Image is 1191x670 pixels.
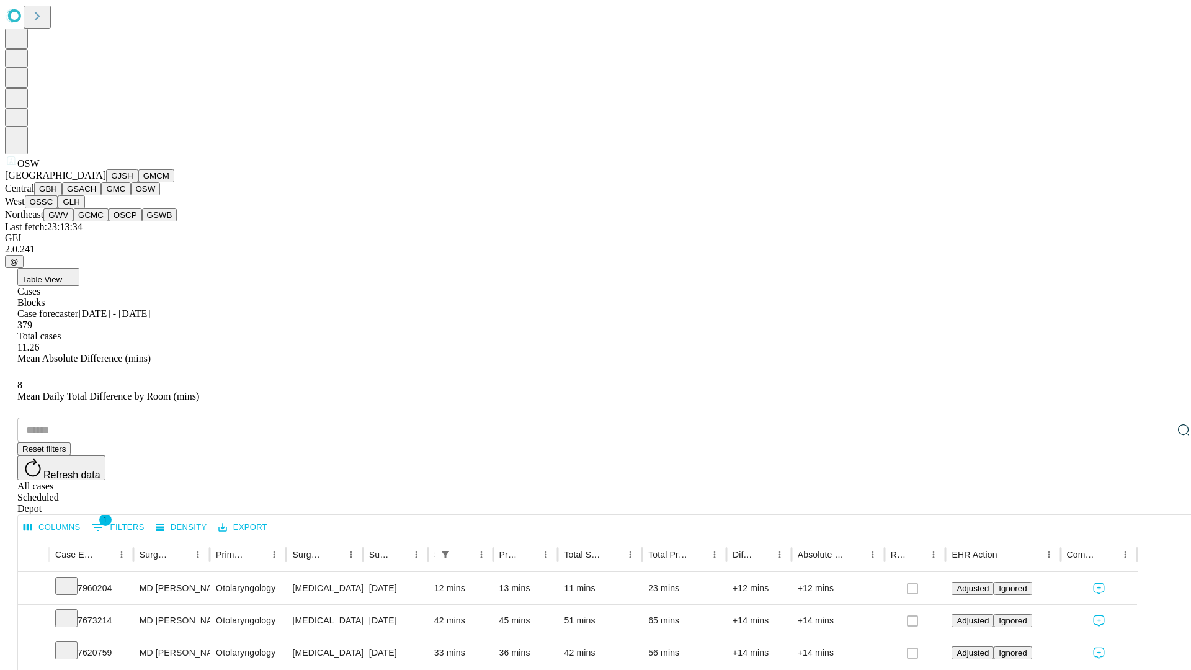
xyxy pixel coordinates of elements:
[473,546,490,563] button: Menu
[138,169,174,182] button: GMCM
[113,546,130,563] button: Menu
[437,546,454,563] div: 1 active filter
[5,221,83,232] span: Last fetch: 23:13:34
[994,614,1032,627] button: Ignored
[798,550,845,560] div: Absolute Difference
[24,610,43,632] button: Expand
[34,182,62,195] button: GBH
[24,578,43,600] button: Expand
[499,605,552,636] div: 45 mins
[216,573,280,604] div: Otolaryngology
[771,546,788,563] button: Menu
[891,550,907,560] div: Resolved in EHR
[952,614,994,627] button: Adjusted
[99,514,112,526] span: 1
[17,391,199,401] span: Mean Daily Total Difference by Room (mins)
[1117,546,1134,563] button: Menu
[96,546,113,563] button: Sort
[25,195,58,208] button: OSSC
[999,584,1027,593] span: Ignored
[5,183,34,194] span: Central
[604,546,622,563] button: Sort
[43,208,73,221] button: GWV
[5,170,106,181] span: [GEOGRAPHIC_DATA]
[369,605,422,636] div: [DATE]
[408,546,425,563] button: Menu
[994,646,1032,659] button: Ignored
[999,546,1016,563] button: Sort
[248,546,265,563] button: Sort
[215,518,270,537] button: Export
[952,646,994,659] button: Adjusted
[434,550,435,560] div: Scheduled In Room Duration
[390,546,408,563] button: Sort
[101,182,130,195] button: GMC
[17,380,22,390] span: 8
[5,244,1186,255] div: 2.0.241
[292,550,323,560] div: Surgery Name
[131,182,161,195] button: OSW
[55,605,127,636] div: 7673214
[957,616,989,625] span: Adjusted
[1099,546,1117,563] button: Sort
[20,518,84,537] button: Select columns
[369,550,389,560] div: Surgery Date
[325,546,342,563] button: Sort
[733,605,785,636] div: +14 mins
[55,550,94,560] div: Case Epic Id
[17,268,79,286] button: Table View
[994,582,1032,595] button: Ignored
[5,196,25,207] span: West
[22,275,62,284] span: Table View
[706,546,723,563] button: Menu
[17,331,61,341] span: Total cases
[733,573,785,604] div: +12 mins
[999,616,1027,625] span: Ignored
[22,444,66,453] span: Reset filters
[648,573,720,604] div: 23 mins
[798,637,878,669] div: +14 mins
[78,308,150,319] span: [DATE] - [DATE]
[106,169,138,182] button: GJSH
[153,518,210,537] button: Density
[189,546,207,563] button: Menu
[140,573,203,604] div: MD [PERSON_NAME] [PERSON_NAME]
[73,208,109,221] button: GCMC
[499,573,552,604] div: 13 mins
[17,319,32,330] span: 379
[17,342,39,352] span: 11.26
[564,637,636,669] div: 42 mins
[952,582,994,595] button: Adjusted
[434,605,487,636] div: 42 mins
[957,648,989,658] span: Adjusted
[864,546,881,563] button: Menu
[648,550,687,560] div: Total Predicted Duration
[5,209,43,220] span: Northeast
[17,442,71,455] button: Reset filters
[292,637,356,669] div: [MEDICAL_DATA] INSERTION TUBE [MEDICAL_DATA]
[292,605,356,636] div: [MEDICAL_DATA] UNDER AGE [DEMOGRAPHIC_DATA]
[55,573,127,604] div: 7960204
[17,308,78,319] span: Case forecaster
[58,195,84,208] button: GLH
[5,255,24,268] button: @
[520,546,537,563] button: Sort
[733,637,785,669] div: +14 mins
[499,637,552,669] div: 36 mins
[17,353,151,364] span: Mean Absolute Difference (mins)
[89,517,148,537] button: Show filters
[140,637,203,669] div: MD [PERSON_NAME] [PERSON_NAME]
[142,208,177,221] button: GSWB
[564,550,603,560] div: Total Scheduled Duration
[925,546,942,563] button: Menu
[622,546,639,563] button: Menu
[754,546,771,563] button: Sort
[434,573,487,604] div: 12 mins
[265,546,283,563] button: Menu
[43,470,100,480] span: Refresh data
[499,550,519,560] div: Predicted In Room Duration
[62,182,101,195] button: GSACH
[24,643,43,664] button: Expand
[55,637,127,669] div: 7620759
[957,584,989,593] span: Adjusted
